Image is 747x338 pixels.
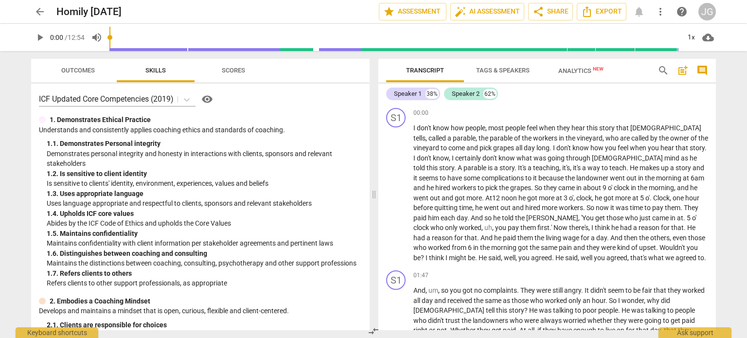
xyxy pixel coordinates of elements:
[677,214,683,222] span: at
[556,144,572,152] span: don't
[413,174,419,182] span: it
[50,34,63,41] span: 0:00
[524,144,536,152] span: day
[690,144,705,152] span: story
[691,174,704,182] span: 6am
[459,224,481,231] span: worked
[577,3,626,20] button: Export
[482,154,498,162] span: don't
[508,224,520,231] span: pay
[592,154,664,162] span: [DEMOGRAPHIC_DATA]
[685,194,699,202] span: hour
[625,214,640,222] span: who
[478,184,485,192] span: to
[581,6,622,18] span: Export
[680,204,684,212] span: .
[675,63,691,78] button: Add summary
[595,214,606,222] span: get
[493,214,502,222] span: he
[499,184,510,192] span: the
[466,194,482,202] span: more
[556,194,564,202] span: at
[538,174,565,182] span: because
[465,124,485,132] span: people
[522,134,533,142] span: the
[631,184,638,192] span: in
[448,144,466,152] span: come
[442,194,455,202] span: and
[565,174,576,182] span: the
[652,204,665,212] span: pay
[536,144,550,152] span: long
[592,194,595,202] span: ,
[616,204,630,212] span: was
[569,224,588,231] span: there's
[645,194,650,202] span: o'
[445,224,459,231] span: only
[632,194,640,202] span: at
[533,6,544,18] span: share
[550,224,551,231] span: .
[482,194,485,202] span: .
[656,174,683,182] span: morning
[413,164,427,172] span: told
[610,174,626,182] span: went
[631,134,650,142] span: called
[558,184,576,192] span: came
[430,224,445,231] span: who
[559,204,583,212] span: workers
[684,204,698,212] span: They
[683,174,691,182] span: at
[640,214,652,222] span: just
[664,154,681,162] span: mind
[673,194,685,202] span: one
[526,214,578,222] span: [PERSON_NAME]
[427,164,439,172] span: this
[50,115,151,125] p: 1. Demonstrates Ethical Practice
[413,134,426,142] span: tells
[457,214,467,222] span: day
[413,184,427,192] span: and
[435,184,452,192] span: hired
[603,184,608,192] span: 9
[690,154,697,162] span: he
[673,3,691,20] a: Help
[455,194,466,202] span: got
[413,124,417,132] span: I
[571,124,587,132] span: hear
[569,194,573,202] span: o'
[452,154,455,162] span: I
[705,144,707,152] span: .
[608,184,614,192] span: o'
[450,3,524,20] button: AI Assessment
[676,164,693,172] span: story
[630,144,648,152] span: when
[677,65,689,76] span: post_add
[88,29,106,46] button: Volume
[447,174,463,182] span: have
[485,184,499,192] span: pick
[417,124,433,132] span: don't
[630,164,640,172] span: He
[39,93,174,105] p: ICF Updated Core Competencies (2019)
[454,164,458,172] span: .
[452,89,480,99] div: Speaker 2
[406,67,444,74] span: Transcript
[527,124,539,132] span: feel
[368,325,379,337] span: compare_arrows
[576,174,610,182] span: landowner
[676,6,688,18] span: help
[658,327,731,338] div: Ask support
[596,204,610,212] span: now
[413,204,434,212] span: before
[570,164,573,172] span: ,
[451,124,465,132] span: how
[495,224,508,231] span: you
[573,164,582,172] span: it's
[566,154,592,162] span: through
[39,125,362,135] p: Understands and consistently applies coaching ethics and standards of coaching.
[516,144,524,152] span: all
[449,154,452,162] span: ,
[609,164,626,172] span: teach
[455,6,466,18] span: auto_fix_high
